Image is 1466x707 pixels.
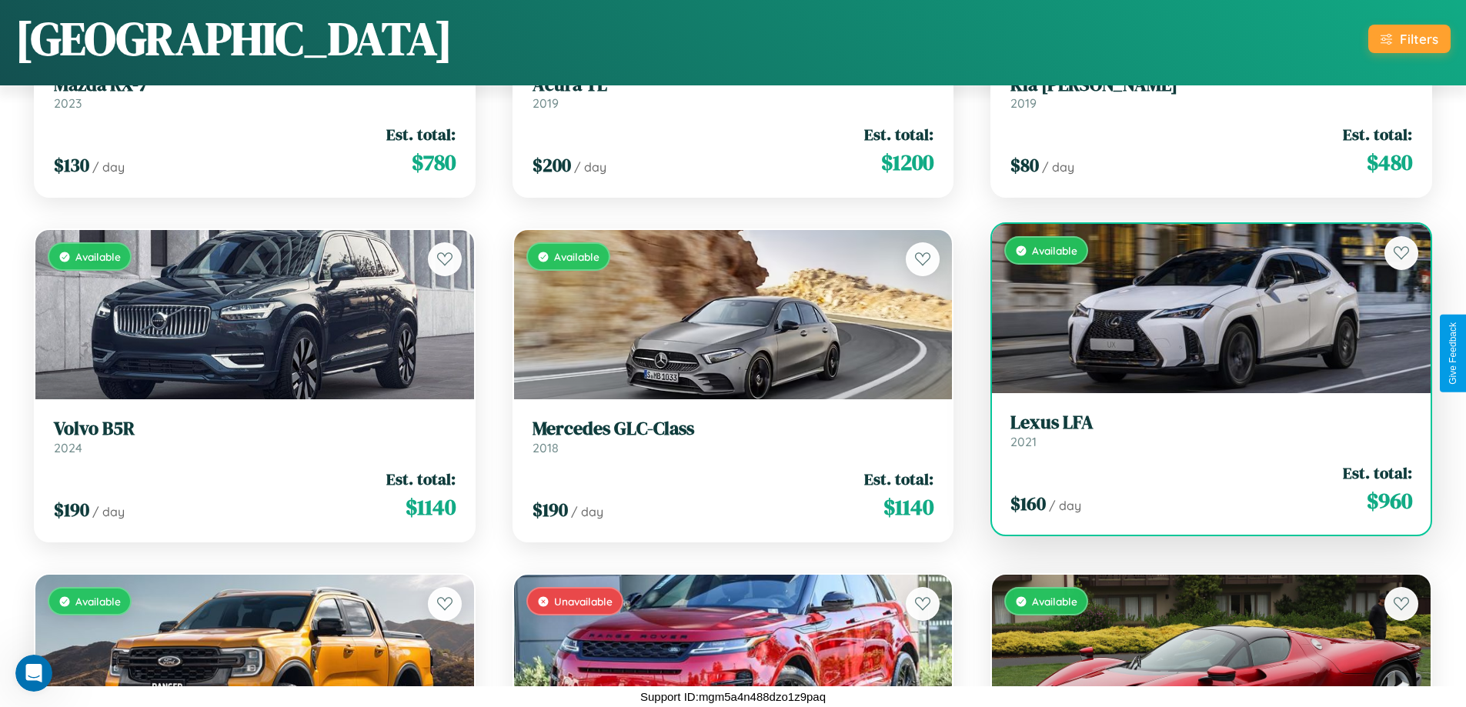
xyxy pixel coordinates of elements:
[1042,159,1074,175] span: / day
[15,655,52,692] iframe: Intercom live chat
[386,468,456,490] span: Est. total:
[1010,491,1046,516] span: $ 160
[1343,462,1412,484] span: Est. total:
[881,147,933,178] span: $ 1200
[1367,485,1412,516] span: $ 960
[1400,31,1438,47] div: Filters
[1049,498,1081,513] span: / day
[533,418,934,440] h3: Mercedes GLC-Class
[412,147,456,178] span: $ 780
[54,95,82,111] span: 2023
[406,492,456,522] span: $ 1140
[864,123,933,145] span: Est. total:
[1010,412,1412,449] a: Lexus LFA2021
[554,595,613,608] span: Unavailable
[533,95,559,111] span: 2019
[1343,123,1412,145] span: Est. total:
[75,595,121,608] span: Available
[1010,74,1412,112] a: Kia [PERSON_NAME]2019
[54,497,89,522] span: $ 190
[386,123,456,145] span: Est. total:
[533,440,559,455] span: 2018
[1010,412,1412,434] h3: Lexus LFA
[75,250,121,263] span: Available
[533,497,568,522] span: $ 190
[1448,322,1458,385] div: Give Feedback
[92,159,125,175] span: / day
[1010,434,1037,449] span: 2021
[54,418,456,455] a: Volvo B5R2024
[1368,25,1451,53] button: Filters
[1032,244,1077,257] span: Available
[1367,147,1412,178] span: $ 480
[883,492,933,522] span: $ 1140
[574,159,606,175] span: / day
[1010,152,1039,178] span: $ 80
[533,152,571,178] span: $ 200
[571,504,603,519] span: / day
[1010,95,1037,111] span: 2019
[640,686,826,707] p: Support ID: mgm5a4n488dzo1z9paq
[533,74,934,112] a: Acura TL2019
[1032,595,1077,608] span: Available
[54,152,89,178] span: $ 130
[15,7,452,70] h1: [GEOGRAPHIC_DATA]
[533,418,934,455] a: Mercedes GLC-Class2018
[54,440,82,455] span: 2024
[92,504,125,519] span: / day
[54,74,456,112] a: Mazda RX-72023
[554,250,599,263] span: Available
[54,418,456,440] h3: Volvo B5R
[864,468,933,490] span: Est. total:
